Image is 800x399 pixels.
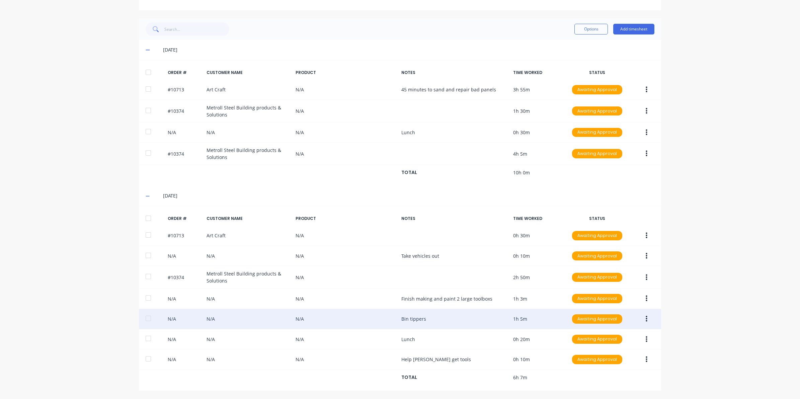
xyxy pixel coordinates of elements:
div: Awaiting Approval [572,273,622,282]
div: [DATE] [163,46,654,54]
div: STATUS [569,216,626,222]
div: TIME WORKED [513,216,563,222]
div: CUSTOMER NAME [207,70,290,76]
button: Awaiting Approval [572,149,623,159]
button: Awaiting Approval [572,314,623,324]
button: Awaiting Approval [572,85,623,95]
button: Awaiting Approval [572,294,623,304]
div: ORDER # [168,70,201,76]
div: STATUS [569,70,626,76]
button: Awaiting Approval [572,128,623,138]
div: Awaiting Approval [572,335,622,344]
div: Awaiting Approval [572,294,622,303]
div: TIME WORKED [513,70,563,76]
button: Awaiting Approval [572,231,623,241]
div: PRODUCT [296,70,396,76]
div: ORDER # [168,216,201,222]
div: NOTES [401,70,508,76]
button: Awaiting Approval [572,354,623,365]
div: PRODUCT [296,216,396,222]
button: Options [574,24,608,34]
button: Awaiting Approval [572,272,623,283]
div: [DATE] [163,192,654,199]
button: Add timesheet [613,24,654,34]
div: Awaiting Approval [572,85,622,94]
div: CUSTOMER NAME [207,216,290,222]
div: NOTES [401,216,508,222]
div: Awaiting Approval [572,128,622,137]
div: Awaiting Approval [572,149,622,158]
input: Search... [164,22,230,36]
div: Awaiting Approval [572,231,622,240]
button: Awaiting Approval [572,334,623,344]
button: Awaiting Approval [572,251,623,261]
div: Awaiting Approval [572,355,622,364]
button: Awaiting Approval [572,106,623,116]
